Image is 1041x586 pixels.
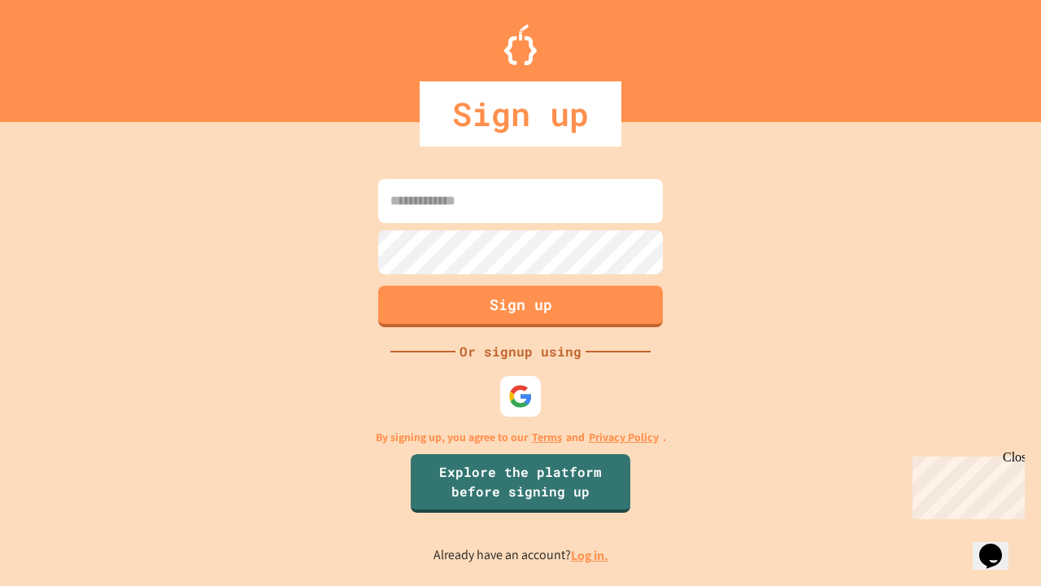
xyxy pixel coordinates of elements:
[7,7,112,103] div: Chat with us now!Close
[455,342,586,361] div: Or signup using
[376,429,666,446] p: By signing up, you agree to our and .
[504,24,537,65] img: Logo.svg
[378,286,663,327] button: Sign up
[906,450,1025,519] iframe: chat widget
[571,547,608,564] a: Log in.
[411,454,630,513] a: Explore the platform before signing up
[973,521,1025,570] iframe: chat widget
[433,545,608,566] p: Already have an account?
[420,81,621,146] div: Sign up
[589,429,659,446] a: Privacy Policy
[532,429,562,446] a: Terms
[508,384,533,409] img: google-icon.svg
